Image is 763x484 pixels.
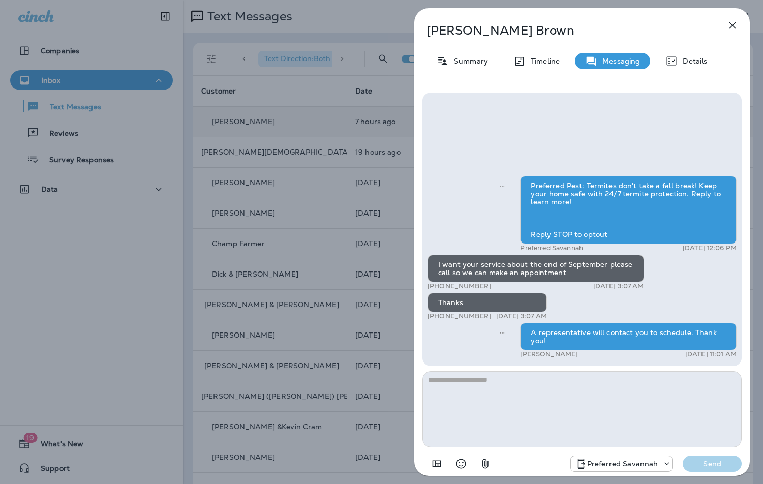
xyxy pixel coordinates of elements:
[597,57,640,65] p: Messaging
[685,350,737,358] p: [DATE] 11:01 AM
[520,350,578,358] p: [PERSON_NAME]
[500,180,505,190] span: Sent
[678,57,707,65] p: Details
[520,244,583,252] p: Preferred Savannah
[587,460,658,468] p: Preferred Savannah
[526,57,560,65] p: Timeline
[428,255,644,282] div: I want your service about the end of September please call so we can make an appointment
[426,23,704,38] p: [PERSON_NAME] Brown
[571,458,673,470] div: +1 (912) 461-3419
[593,282,644,290] p: [DATE] 3:07 AM
[520,323,737,350] div: A representative will contact you to schedule. Thank you!
[451,453,471,474] button: Select an emoji
[520,176,737,244] div: Preferred Pest: Termites don't take a fall break! Keep your home safe with 24/7 termite protectio...
[449,57,488,65] p: Summary
[426,453,447,474] button: Add in a premade template
[428,312,491,320] p: [PHONE_NUMBER]
[500,327,505,337] span: Sent
[428,282,491,290] p: [PHONE_NUMBER]
[496,312,547,320] p: [DATE] 3:07 AM
[428,293,547,312] div: Thanks
[683,244,737,252] p: [DATE] 12:06 PM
